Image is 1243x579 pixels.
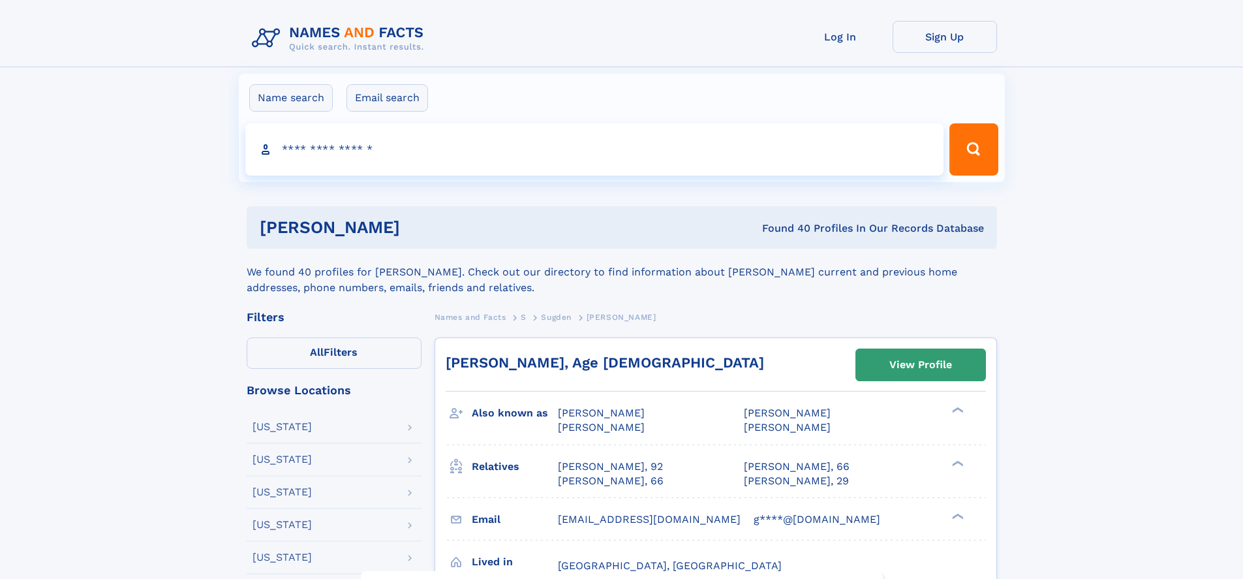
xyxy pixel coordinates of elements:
[581,221,984,236] div: Found 40 Profiles In Our Records Database
[260,219,581,236] h1: [PERSON_NAME]
[310,346,324,358] span: All
[446,354,764,371] a: [PERSON_NAME], Age [DEMOGRAPHIC_DATA]
[558,407,645,419] span: [PERSON_NAME]
[521,309,527,325] a: S
[788,21,893,53] a: Log In
[558,559,782,572] span: [GEOGRAPHIC_DATA], [GEOGRAPHIC_DATA]
[541,313,572,322] span: Sugden
[949,459,964,467] div: ❯
[245,123,944,176] input: search input
[856,349,985,381] a: View Profile
[247,21,435,56] img: Logo Names and Facts
[889,350,952,380] div: View Profile
[587,313,656,322] span: [PERSON_NAME]
[541,309,572,325] a: Sugden
[253,454,312,465] div: [US_STATE]
[744,474,849,488] a: [PERSON_NAME], 29
[253,422,312,432] div: [US_STATE]
[744,421,831,433] span: [PERSON_NAME]
[893,21,997,53] a: Sign Up
[247,337,422,369] label: Filters
[558,474,664,488] a: [PERSON_NAME], 66
[472,509,558,531] h3: Email
[472,456,558,478] h3: Relatives
[949,123,998,176] button: Search Button
[744,407,831,419] span: [PERSON_NAME]
[346,84,428,112] label: Email search
[253,520,312,530] div: [US_STATE]
[247,249,997,296] div: We found 40 profiles for [PERSON_NAME]. Check out our directory to find information about [PERSON...
[249,84,333,112] label: Name search
[247,384,422,396] div: Browse Locations
[253,487,312,497] div: [US_STATE]
[949,406,964,415] div: ❯
[435,309,506,325] a: Names and Facts
[521,313,527,322] span: S
[558,460,663,474] a: [PERSON_NAME], 92
[247,311,422,323] div: Filters
[472,402,558,424] h3: Also known as
[472,551,558,573] h3: Lived in
[744,460,850,474] a: [PERSON_NAME], 66
[949,512,964,520] div: ❯
[558,513,741,525] span: [EMAIL_ADDRESS][DOMAIN_NAME]
[558,421,645,433] span: [PERSON_NAME]
[253,552,312,563] div: [US_STATE]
